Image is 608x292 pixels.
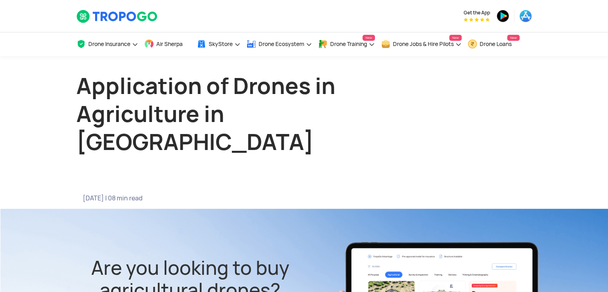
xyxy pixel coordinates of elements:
a: Drone Ecosystem [247,32,312,56]
a: SkyStore [197,32,241,56]
span: Drone Insurance [88,41,130,47]
a: Drone Jobs & Hire PilotsNew [381,32,462,56]
span: Drone Jobs & Hire Pilots [393,41,454,47]
span: Air Sherpa [156,41,183,47]
img: App Raking [464,18,490,22]
span: SkyStore [209,41,233,47]
span: Drone Ecosystem [259,41,304,47]
a: Air Sherpa [144,32,191,56]
h1: Application of Drones in Agriculture in [GEOGRAPHIC_DATA] [76,72,376,156]
img: ic_appstore.png [519,10,532,22]
span: New [449,35,461,41]
span: Drone Loans [480,41,512,47]
span: New [507,35,519,41]
span: [DATE] | 08 min read [83,194,292,202]
img: TropoGo Logo [76,10,158,23]
img: ic_playstore.png [496,10,509,22]
a: Drone LoansNew [468,32,520,56]
span: New [363,35,375,41]
a: Drone TrainingNew [318,32,375,56]
a: Drone Insurance [76,32,138,56]
span: Drone Training [330,41,367,47]
span: Get the App [464,10,490,16]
